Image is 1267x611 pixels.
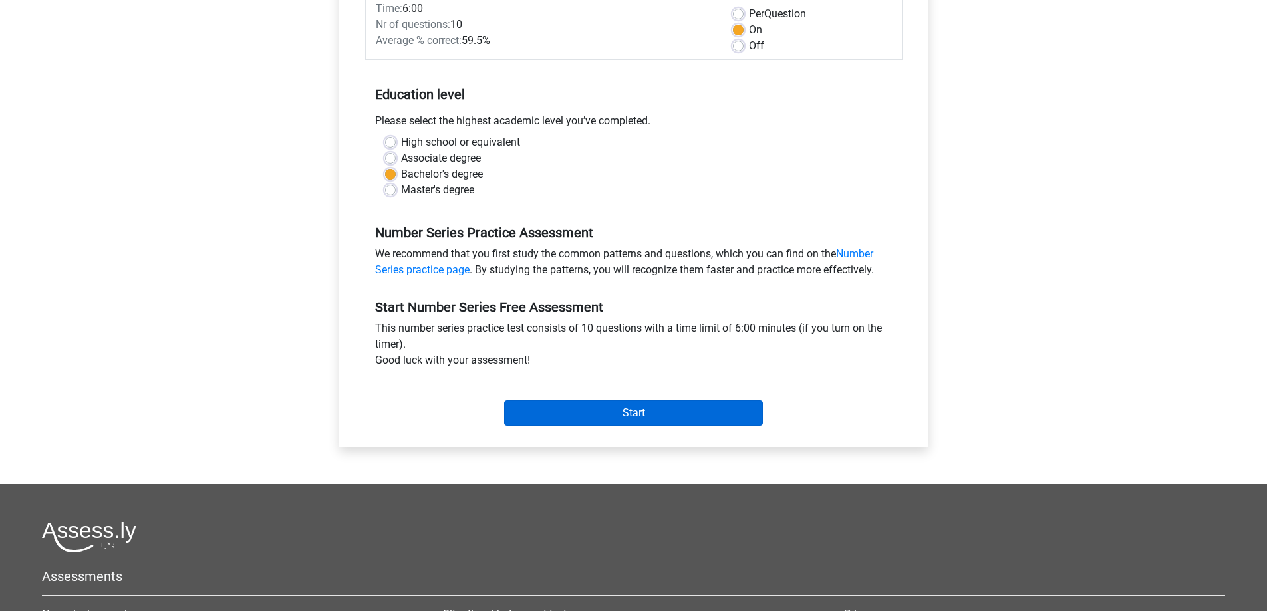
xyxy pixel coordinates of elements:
[366,33,723,49] div: 59.5%
[401,134,520,150] label: High school or equivalent
[749,6,806,22] label: Question
[375,81,893,108] h5: Education level
[376,18,450,31] span: Nr of questions:
[376,2,402,15] span: Time:
[366,17,723,33] div: 10
[749,38,764,54] label: Off
[42,521,136,552] img: Assessly logo
[365,246,903,283] div: We recommend that you first study the common patterns and questions, which you can find on the . ...
[749,7,764,20] span: Per
[365,320,903,374] div: This number series practice test consists of 10 questions with a time limit of 6:00 minutes (if y...
[749,22,762,38] label: On
[375,299,893,315] h5: Start Number Series Free Assessment
[375,247,873,276] a: Number Series practice page
[504,400,763,426] input: Start
[365,113,903,134] div: Please select the highest academic level you’ve completed.
[401,182,474,198] label: Master's degree
[42,568,1225,584] h5: Assessments
[401,166,483,182] label: Bachelor's degree
[366,1,723,17] div: 6:00
[401,150,481,166] label: Associate degree
[376,34,462,47] span: Average % correct:
[375,225,893,241] h5: Number Series Practice Assessment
